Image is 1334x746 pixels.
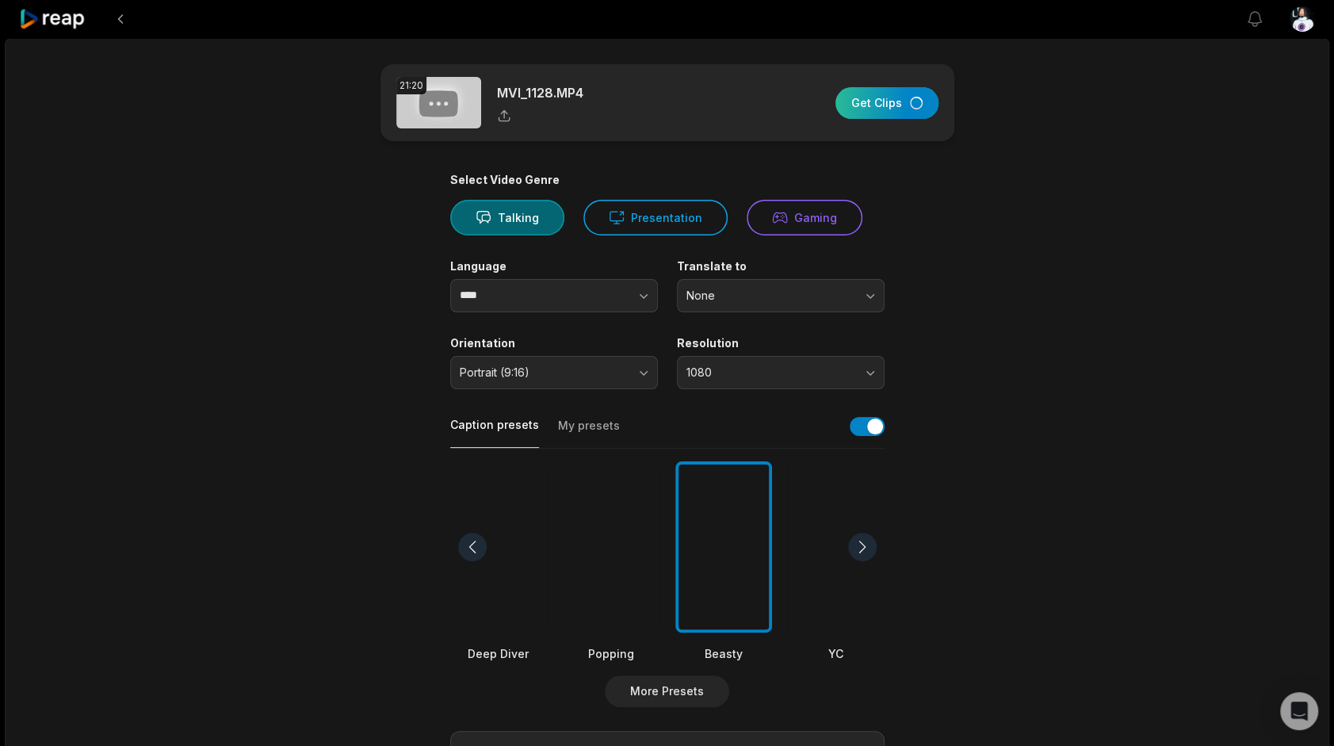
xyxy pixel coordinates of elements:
[788,645,885,662] div: YC
[497,83,583,102] p: MVI_1128.MP4
[563,645,659,662] div: Popping
[450,259,658,274] label: Language
[450,336,658,350] label: Orientation
[396,77,426,94] div: 21:20
[677,279,885,312] button: None
[583,200,728,235] button: Presentation
[677,259,885,274] label: Translate to
[450,417,539,448] button: Caption presets
[686,365,853,380] span: 1080
[675,645,772,662] div: Beasty
[450,645,547,662] div: Deep Diver
[686,289,853,303] span: None
[677,356,885,389] button: 1080
[605,675,729,707] button: More Presets
[460,365,626,380] span: Portrait (9:16)
[450,356,658,389] button: Portrait (9:16)
[558,418,620,448] button: My presets
[450,200,564,235] button: Talking
[747,200,862,235] button: Gaming
[677,336,885,350] label: Resolution
[835,87,938,119] button: Get Clips
[450,173,885,187] div: Select Video Genre
[1280,692,1318,730] div: Open Intercom Messenger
